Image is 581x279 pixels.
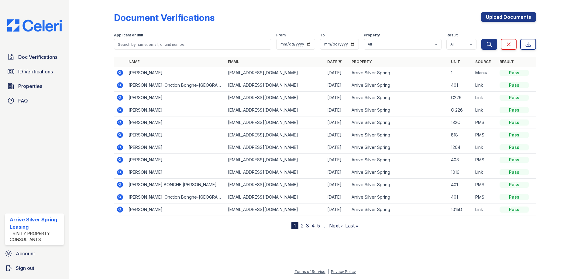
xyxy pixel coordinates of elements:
[126,129,225,141] td: [PERSON_NAME]
[225,166,325,179] td: [EMAIL_ADDRESS][DOMAIN_NAME]
[126,191,225,203] td: [PERSON_NAME]-Onction Bonghe-[GEOGRAPHIC_DATA]
[325,179,349,191] td: [DATE]
[449,104,473,116] td: C 226
[329,223,343,229] a: Next ›
[449,203,473,216] td: 1015D
[500,70,529,76] div: Pass
[481,12,536,22] a: Upload Documents
[294,269,325,274] a: Terms of Service
[325,104,349,116] td: [DATE]
[225,203,325,216] td: [EMAIL_ADDRESS][DOMAIN_NAME]
[225,92,325,104] td: [EMAIL_ADDRESS][DOMAIN_NAME]
[129,59,139,64] a: Name
[126,141,225,154] td: [PERSON_NAME]
[325,191,349,203] td: [DATE]
[449,191,473,203] td: 401
[317,223,320,229] a: 5
[473,154,497,166] td: PMS
[2,262,67,274] a: Sign out
[225,79,325,92] td: [EMAIL_ADDRESS][DOMAIN_NAME]
[473,104,497,116] td: Link
[473,191,497,203] td: PMS
[126,166,225,179] td: [PERSON_NAME]
[451,59,460,64] a: Unit
[349,166,449,179] td: Arrive Silver Spring
[349,104,449,116] td: Arrive Silver Spring
[449,67,473,79] td: 1
[228,59,239,64] a: Email
[473,92,497,104] td: Link
[126,104,225,116] td: [PERSON_NAME]
[114,12,215,23] div: Document Verifications
[500,157,529,163] div: Pass
[475,59,491,64] a: Source
[449,92,473,104] td: C226
[345,223,359,229] a: Last »
[328,269,329,274] div: |
[500,132,529,138] div: Pass
[10,216,62,230] div: Arrive Silver Spring Leasing
[349,116,449,129] td: Arrive Silver Spring
[449,141,473,154] td: 1204
[449,79,473,92] td: 401
[500,95,529,101] div: Pass
[500,59,514,64] a: Result
[320,33,325,38] label: To
[325,141,349,154] td: [DATE]
[5,80,64,92] a: Properties
[276,33,286,38] label: From
[500,207,529,213] div: Pass
[500,82,529,88] div: Pass
[473,129,497,141] td: PMS
[473,166,497,179] td: Link
[10,230,62,243] div: Trinity Property Consultants
[349,67,449,79] td: Arrive Silver Spring
[114,33,143,38] label: Applicant or unit
[331,269,356,274] a: Privacy Policy
[325,166,349,179] td: [DATE]
[16,264,34,272] span: Sign out
[449,129,473,141] td: 818
[349,92,449,104] td: Arrive Silver Spring
[18,68,53,75] span: ID Verifications
[349,179,449,191] td: Arrive Silver Spring
[500,144,529,150] div: Pass
[349,79,449,92] td: Arrive Silver Spring
[349,203,449,216] td: Arrive Silver Spring
[322,222,327,229] span: …
[301,223,304,229] a: 2
[18,53,57,61] span: Doc Verifications
[500,194,529,200] div: Pass
[306,223,309,229] a: 3
[18,82,42,90] span: Properties
[327,59,342,64] a: Date ▼
[473,79,497,92] td: Link
[473,67,497,79] td: Manual
[2,19,67,32] img: CE_Logo_Blue-a8612792a0a2168367f1c8372b55b34899dd931a85d93a1a3d3e32e68fde9ad4.png
[473,141,497,154] td: Link
[225,129,325,141] td: [EMAIL_ADDRESS][DOMAIN_NAME]
[500,119,529,126] div: Pass
[225,154,325,166] td: [EMAIL_ADDRESS][DOMAIN_NAME]
[449,166,473,179] td: 1016
[126,179,225,191] td: [PERSON_NAME] BONGHE [PERSON_NAME]
[16,250,35,257] span: Account
[473,179,497,191] td: PMS
[5,95,64,107] a: FAQ
[325,79,349,92] td: [DATE]
[352,59,372,64] a: Property
[18,97,28,104] span: FAQ
[325,92,349,104] td: [DATE]
[325,154,349,166] td: [DATE]
[126,203,225,216] td: [PERSON_NAME]
[225,141,325,154] td: [EMAIL_ADDRESS][DOMAIN_NAME]
[126,154,225,166] td: [PERSON_NAME]
[225,116,325,129] td: [EMAIL_ADDRESS][DOMAIN_NAME]
[5,66,64,78] a: ID Verifications
[446,33,458,38] label: Result
[449,116,473,129] td: 132C
[225,179,325,191] td: [EMAIL_ADDRESS][DOMAIN_NAME]
[225,191,325,203] td: [EMAIL_ADDRESS][DOMAIN_NAME]
[473,203,497,216] td: Link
